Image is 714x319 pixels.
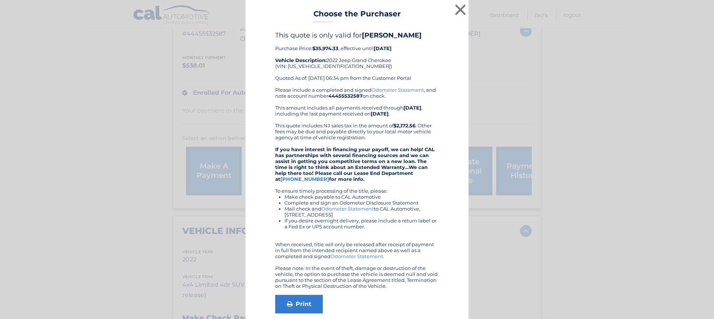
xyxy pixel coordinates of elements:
[275,87,439,289] div: Please include a completed and signed , and note account number on check. This amount includes al...
[275,31,439,87] div: Purchase Price: , effective until 2022 Jeep Grand Cherokee (VIN: [US_VEHICLE_IDENTIFICATION_NUMBE...
[284,206,439,218] li: Mail check and to CAL Automotive, [STREET_ADDRESS]
[312,45,338,51] b: $35,974.33
[284,200,439,206] li: Complete and sign an Odometer Disclosure Statement
[372,87,424,93] a: Odometer Statement
[374,45,392,51] b: [DATE]
[393,123,415,128] b: $2,172.56
[275,57,327,63] strong: Vehicle Description:
[403,105,421,111] b: [DATE]
[280,176,329,182] a: [PHONE_NUMBER]
[362,31,422,39] b: [PERSON_NAME]
[284,218,439,230] li: If you desire overnight delivery, please include a return label or a Fed Ex or UPS account number.
[313,9,401,22] h3: Choose the Purchaser
[275,295,323,313] a: Print
[453,2,468,17] button: ×
[275,146,435,182] strong: If you have interest in financing your payoff, we can help! CAL has partnerships with several fin...
[328,93,363,99] b: 44455532587
[321,206,374,212] a: Odometer Statement
[284,194,439,200] li: Make check payable to CAL Automotive
[275,31,439,39] h4: This quote is only valid for
[331,253,383,259] a: Odometer Statement
[371,111,389,117] b: [DATE]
